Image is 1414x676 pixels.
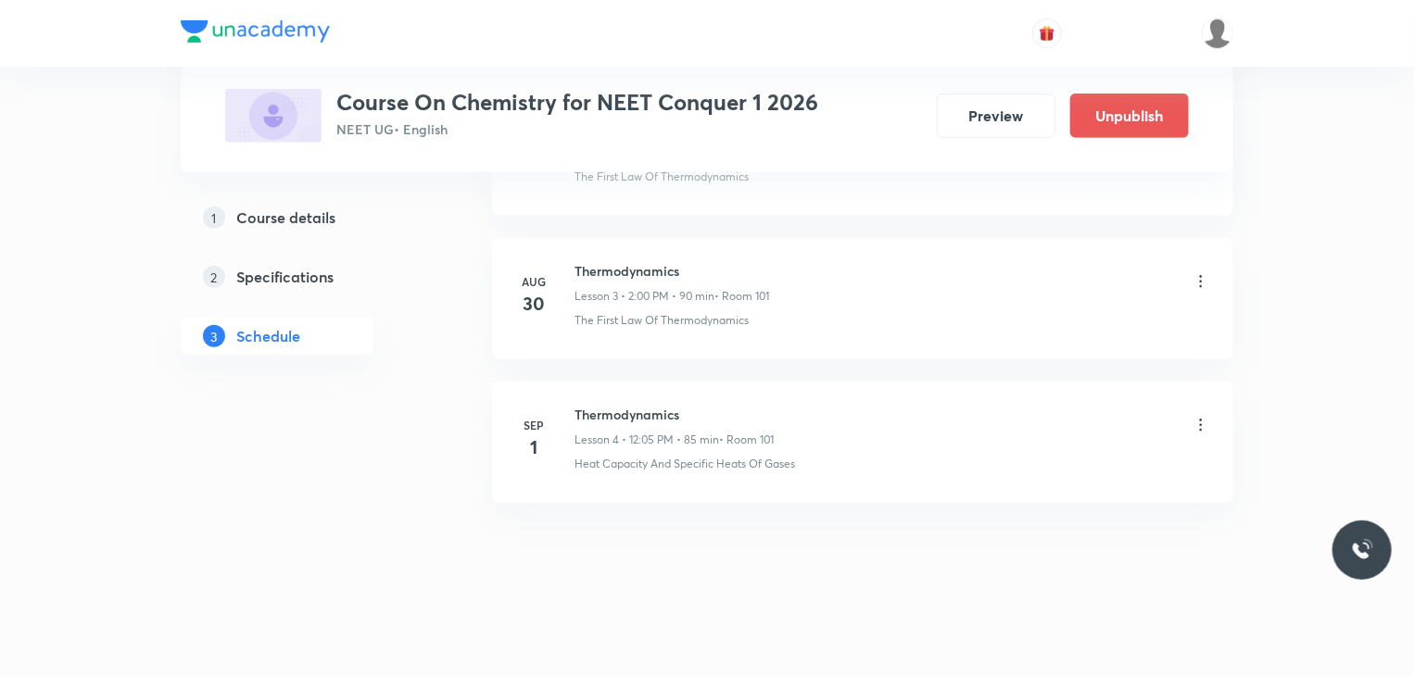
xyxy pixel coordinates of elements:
[574,169,749,185] p: The First Law Of Thermodynamics
[714,288,769,305] p: • Room 101
[203,207,225,229] p: 1
[574,288,714,305] p: Lesson 3 • 2:00 PM • 90 min
[574,432,719,448] p: Lesson 4 • 12:05 PM • 85 min
[574,456,795,472] p: Heat Capacity And Specific Heats Of Gases
[719,432,774,448] p: • Room 101
[1039,25,1055,42] img: avatar
[515,433,552,461] h4: 1
[236,325,300,347] h5: Schedule
[574,405,774,424] h6: Thermodynamics
[574,261,769,281] h6: Thermodynamics
[203,266,225,288] p: 2
[181,199,433,236] a: 1Course details
[225,89,322,143] img: D892B045-E906-4CAE-BB84-22C900A9FC6D_plus.png
[515,290,552,318] h4: 30
[1070,94,1189,138] button: Unpublish
[515,273,552,290] h6: Aug
[1351,539,1373,561] img: ttu
[236,266,334,288] h5: Specifications
[181,20,330,43] img: Company Logo
[336,89,818,116] h3: Course On Chemistry for NEET Conquer 1 2026
[203,325,225,347] p: 3
[336,119,818,139] p: NEET UG • English
[236,207,335,229] h5: Course details
[937,94,1055,138] button: Preview
[1202,18,1233,49] img: Athira
[515,417,552,433] h6: Sep
[574,312,749,329] p: The First Law Of Thermodynamics
[181,20,330,47] a: Company Logo
[1032,19,1062,48] button: avatar
[181,258,433,295] a: 2Specifications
